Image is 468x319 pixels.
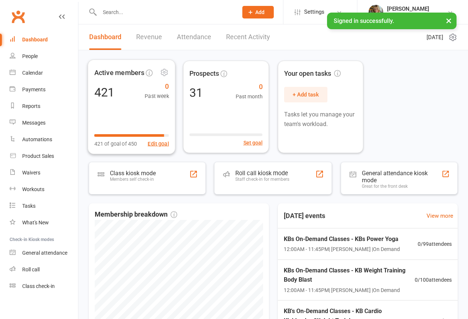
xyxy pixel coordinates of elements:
[10,65,78,81] a: Calendar
[110,170,156,177] div: Class kiosk mode
[284,87,327,102] button: + Add task
[22,267,40,272] div: Roll call
[387,6,429,12] div: [PERSON_NAME]
[89,24,121,50] a: Dashboard
[189,68,219,79] span: Prospects
[22,37,48,43] div: Dashboard
[10,164,78,181] a: Waivers
[10,131,78,148] a: Automations
[10,115,78,131] a: Messages
[22,220,49,225] div: What's New
[22,186,44,192] div: Workouts
[94,86,115,98] div: 421
[10,98,78,115] a: Reports
[95,209,177,220] span: Membership breakdown
[148,139,169,148] button: Edit goal
[284,266,415,285] span: KBs On-Demand Classes - KB Weight Training Body Blast
[22,283,55,289] div: Class check-in
[243,139,263,147] button: Set goal
[22,136,52,142] div: Automations
[94,67,144,78] span: Active members
[284,245,400,253] span: 12:00AM - 11:45PM | [PERSON_NAME] | On Demand
[10,278,78,295] a: Class kiosk mode
[362,170,441,184] div: General attendance kiosk mode
[136,24,162,50] a: Revenue
[10,48,78,65] a: People
[415,276,452,284] span: 0 / 100 attendees
[418,240,452,248] span: 0 / 99 attendees
[368,5,383,20] img: thumb_image1738440835.png
[177,24,211,50] a: Attendance
[226,24,270,50] a: Recent Activity
[427,211,453,220] a: View more
[22,170,40,176] div: Waivers
[110,177,156,182] div: Members self check-in
[236,82,263,92] span: 0
[236,170,290,177] div: Roll call kiosk mode
[22,53,38,59] div: People
[145,81,169,92] span: 0
[387,12,429,19] div: KB Fitness
[22,120,46,126] div: Messages
[334,17,394,24] span: Signed in successfully.
[10,148,78,164] a: Product Sales
[442,13,455,28] button: ×
[22,250,67,256] div: General attendance
[236,92,263,101] span: Past month
[284,110,357,129] p: Tasks let you manage your team's workload.
[255,9,265,15] span: Add
[10,245,78,261] a: General attendance kiosk mode
[9,7,27,26] a: Clubworx
[10,31,78,48] a: Dashboard
[10,81,78,98] a: Payments
[427,33,443,42] span: [DATE]
[22,203,36,209] div: Tasks
[94,139,137,148] span: 421 of goal of 450
[10,181,78,198] a: Workouts
[304,4,324,20] span: Settings
[10,198,78,214] a: Tasks
[284,68,341,79] span: Your open tasks
[10,214,78,231] a: What's New
[22,70,43,76] div: Calendar
[284,234,400,244] span: KBs On-Demand Classes - KBs Power Yoga
[284,286,415,294] span: 12:00AM - 11:45PM | [PERSON_NAME] | On Demand
[189,87,203,99] div: 31
[22,86,46,92] div: Payments
[22,103,40,109] div: Reports
[97,7,233,17] input: Search...
[10,261,78,278] a: Roll call
[242,6,274,18] button: Add
[236,177,290,182] div: Staff check-in for members
[362,184,441,189] div: Great for the front desk
[22,153,54,159] div: Product Sales
[278,209,331,223] h3: [DATE] events
[145,92,169,101] span: Past week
